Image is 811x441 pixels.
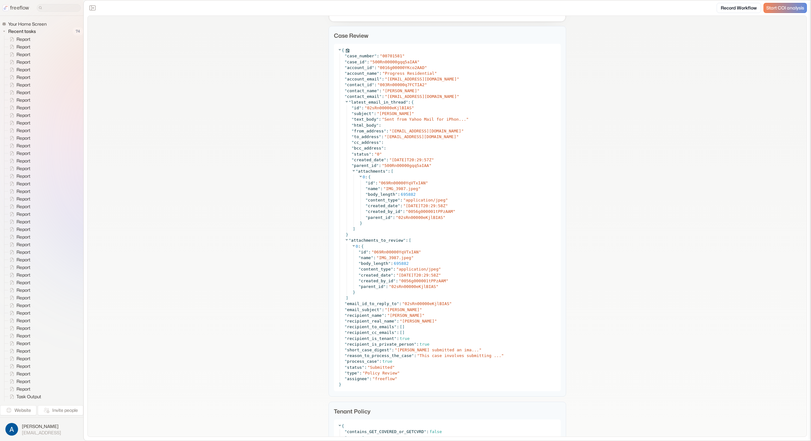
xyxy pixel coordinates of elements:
[445,198,448,202] span: "
[4,172,33,180] a: Report
[373,60,417,64] span: 500Rn00000gqq5aIAA
[392,157,431,162] span: [DATE]T20:29:57Z
[417,88,419,93] span: "
[380,82,425,87] span: 003Rn00000q7FCTIA2
[4,279,33,286] a: Report
[377,54,379,58] span: :
[4,393,44,400] a: Task Output
[387,77,457,81] span: [EMAIL_ADDRESS][DOMAIN_NAME]
[354,146,381,150] span: bcc_address
[354,129,384,133] span: from_address
[2,28,38,35] button: Recent tasks
[388,169,390,174] span: :
[431,157,434,162] span: "
[345,77,347,81] span: "
[4,264,33,271] a: Report
[384,146,386,150] span: :
[4,165,33,172] a: Report
[15,241,32,248] span: Report
[766,5,804,11] span: Start COI analysis
[466,117,469,122] span: "
[389,129,392,133] span: "
[4,89,33,96] a: Report
[345,88,347,93] span: "
[411,99,414,105] span: {
[347,71,377,76] span: account_name
[406,100,408,105] span: "
[375,181,378,185] span: :
[377,111,380,116] span: "
[15,112,32,118] span: Report
[7,21,48,27] span: Your Home Screen
[363,175,365,179] span: 0
[4,134,33,142] a: Report
[368,198,398,202] span: content_type
[358,169,385,174] span: attachments
[15,310,32,316] span: Report
[15,333,32,339] span: Report
[15,158,32,164] span: Report
[15,44,32,50] span: Report
[4,370,33,378] a: Report
[4,378,33,385] a: Report
[10,4,29,12] p: freeflow
[15,97,32,103] span: Report
[457,77,459,81] span: "
[352,117,354,122] span: "
[379,134,381,139] span: "
[3,4,29,12] a: freeflow
[15,317,32,324] span: Report
[368,174,371,180] span: {
[354,157,384,162] span: created_date
[4,340,33,347] a: Report
[392,129,461,133] span: [EMAIL_ADDRESS][DOMAIN_NAME]
[425,181,428,185] span: "
[4,195,33,203] a: Report
[380,152,382,157] span: "
[379,140,381,145] span: "
[763,3,807,13] a: Start COI analysis
[347,88,377,93] span: contact_name
[2,21,49,27] a: Your Home Screen
[434,71,437,76] span: "
[384,129,386,133] span: "
[349,100,351,105] span: "
[406,198,445,202] span: application/jpeg
[395,192,398,197] span: "
[380,65,425,70] span: 0016g00000YKco2AAD
[334,31,561,40] p: Case Review
[382,54,402,58] span: 00701581
[15,82,32,88] span: Report
[4,317,33,324] a: Report
[15,386,32,392] span: Report
[15,89,32,96] span: Report
[366,198,368,202] span: "
[15,257,32,263] span: Report
[400,198,403,202] span: :
[377,88,379,93] span: "
[354,105,359,110] span: id
[4,355,33,362] a: Report
[367,105,412,110] span: 02sRn00000eKjlBIAS
[15,127,32,134] span: Report
[15,120,32,126] span: Report
[365,174,367,180] span: :
[15,378,32,385] span: Report
[368,186,378,191] span: name
[4,35,33,43] a: Report
[345,65,347,70] span: "
[4,332,33,340] a: Report
[4,286,33,294] a: Report
[398,215,443,220] span: 02sRn00000eKjlBIAS
[73,27,83,35] span: 74
[382,71,385,76] span: "
[351,100,405,105] span: latest_email_in_thread
[347,65,372,70] span: account_id
[385,88,417,93] span: [PERSON_NAME]
[380,111,412,116] span: [PERSON_NAME]
[381,146,384,150] span: "
[368,215,390,220] span: parent_id
[347,94,379,99] span: contact_email
[374,54,377,58] span: "
[345,60,347,64] span: "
